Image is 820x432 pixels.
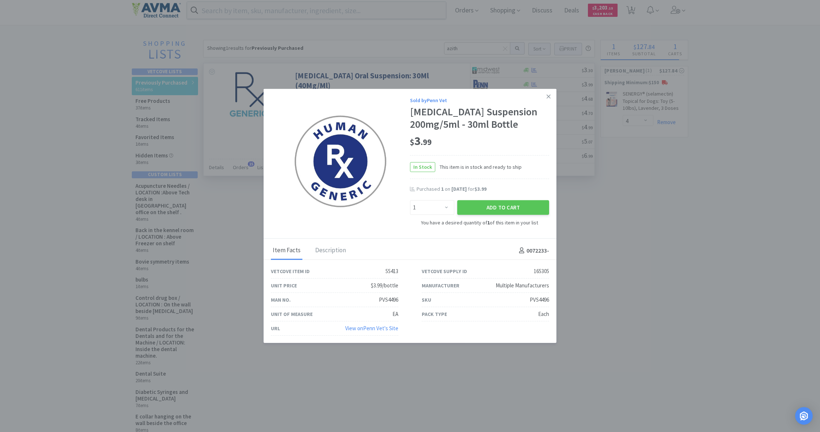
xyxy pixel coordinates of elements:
span: [DATE] [451,186,467,192]
div: Unit Price [271,282,297,290]
div: URL [271,324,280,332]
div: EA [392,310,398,319]
h4: 0072233 - [516,246,549,256]
div: $3.99/bottle [371,281,398,290]
span: 1 [441,186,444,192]
div: [MEDICAL_DATA] Suspension 200mg/5ml - 30ml Bottle [410,106,549,130]
div: Unit of Measure [271,310,313,318]
span: This item is in stock and ready to ship [435,163,522,171]
div: Open Intercom Messenger [795,407,813,425]
div: Multiple Manufacturers [496,281,549,290]
div: Pack Type [422,310,447,318]
span: . 99 [421,137,432,147]
div: Purchased on for [417,186,549,193]
a: View onPenn Vet's Site [345,325,398,332]
div: SKU [422,296,431,304]
div: 55413 [385,267,398,276]
div: Manufacturer [422,282,459,290]
span: $3.99 [474,186,487,192]
span: 3 [410,133,432,148]
span: In Stock [410,163,435,172]
button: Add to Cart [457,200,549,215]
div: Item Facts [271,242,302,260]
div: Sold by Penn Vet [410,96,549,104]
div: Each [538,310,549,319]
strong: 1 [487,219,490,226]
div: 165305 [534,267,549,276]
div: PVS4496 [530,295,549,304]
div: PVS4496 [379,295,398,304]
div: Vetcove Item ID [271,267,310,275]
div: Vetcove Supply ID [422,267,467,275]
div: Description [313,242,348,260]
div: Man No. [271,296,291,304]
div: You have a desired quantity of of this item in your list [410,219,549,227]
span: $ [410,137,414,147]
img: ec918ba239f2484b9b6072dd22f40adf_165305.png [293,114,388,209]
